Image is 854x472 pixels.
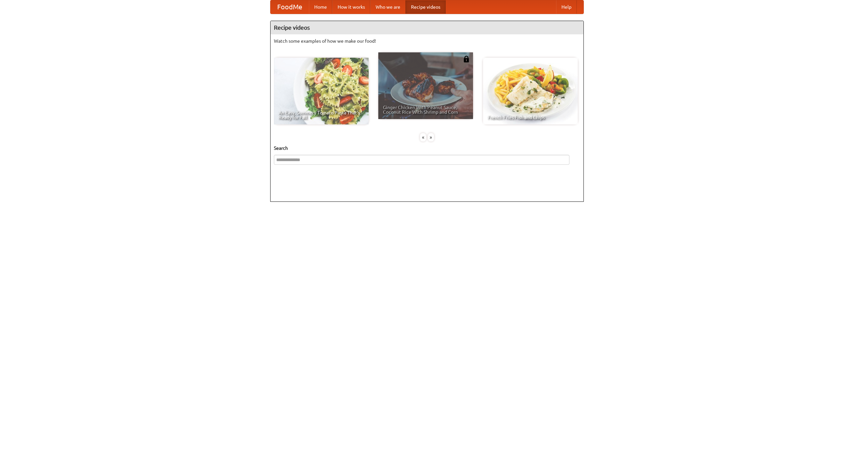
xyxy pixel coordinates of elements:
[309,0,332,14] a: Home
[274,58,369,124] a: An Easy, Summery Tomato Pasta That's Ready for Fall
[483,58,578,124] a: French Fries Fish and Chips
[332,0,370,14] a: How it works
[556,0,577,14] a: Help
[488,115,573,120] span: French Fries Fish and Chips
[279,110,364,120] span: An Easy, Summery Tomato Pasta That's Ready for Fall
[271,21,583,34] h4: Recipe videos
[274,38,580,44] p: Watch some examples of how we make our food!
[428,133,434,141] div: »
[463,56,470,62] img: 483408.png
[370,0,406,14] a: Who we are
[406,0,446,14] a: Recipe videos
[420,133,426,141] div: «
[274,145,580,151] h5: Search
[271,0,309,14] a: FoodMe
